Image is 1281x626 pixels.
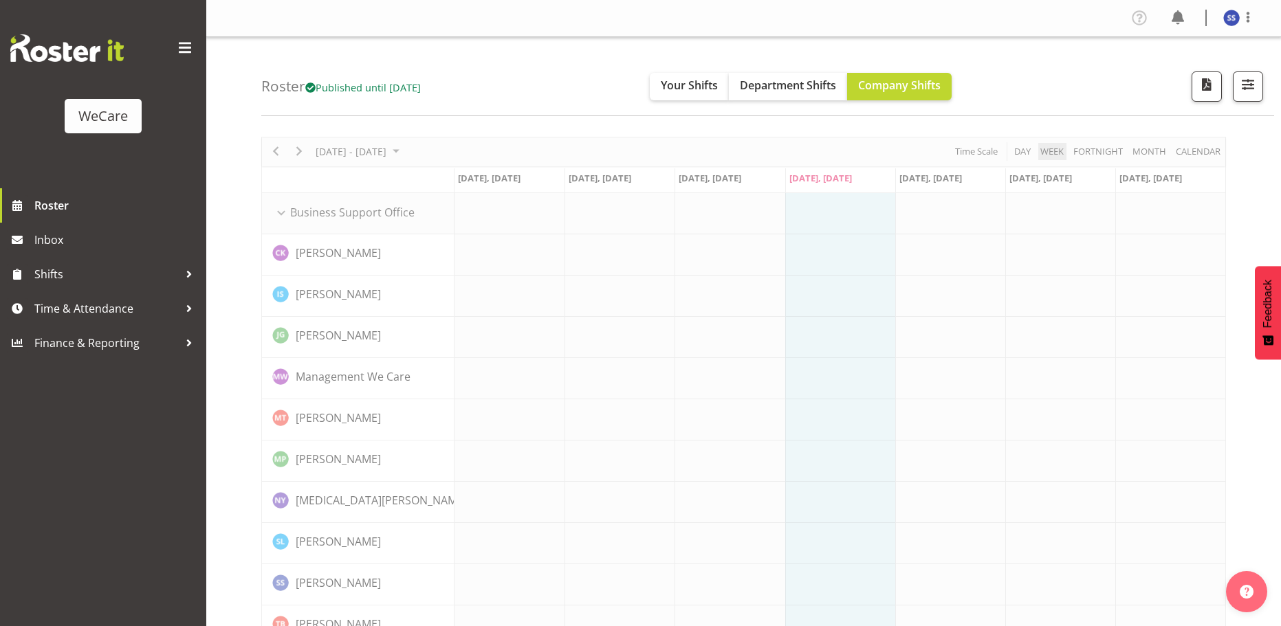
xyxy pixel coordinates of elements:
[34,230,199,250] span: Inbox
[858,78,941,93] span: Company Shifts
[1255,266,1281,359] button: Feedback - Show survey
[661,78,718,93] span: Your Shifts
[34,333,179,353] span: Finance & Reporting
[34,298,179,319] span: Time & Attendance
[740,78,836,93] span: Department Shifts
[34,195,199,216] span: Roster
[34,264,179,284] span: Shifts
[1262,280,1274,328] span: Feedback
[261,78,421,94] h4: Roster
[650,73,729,100] button: Your Shifts
[1223,10,1240,26] img: sara-sherwin11955.jpg
[78,106,128,126] div: WeCare
[847,73,952,100] button: Company Shifts
[729,73,847,100] button: Department Shifts
[305,80,421,94] span: Published until [DATE]
[1240,585,1253,599] img: help-xxl-2.png
[1233,71,1263,102] button: Filter Shifts
[10,34,124,62] img: Rosterit website logo
[1192,71,1222,102] button: Download a PDF of the roster according to the set date range.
